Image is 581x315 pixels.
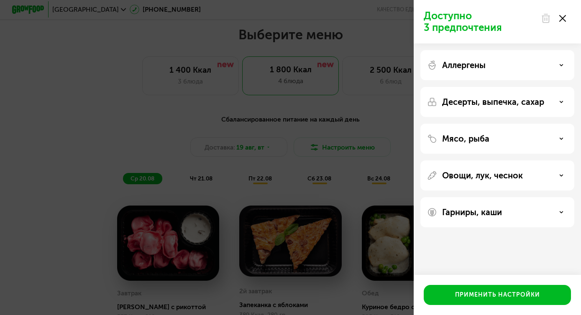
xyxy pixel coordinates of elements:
[424,285,571,305] button: Применить настройки
[455,291,540,299] div: Применить настройки
[442,170,523,180] p: Овощи, лук, чеснок
[442,134,489,144] p: Мясо, рыба
[442,207,502,217] p: Гарниры, каши
[442,97,544,107] p: Десерты, выпечка, сахар
[442,60,486,70] p: Аллергены
[424,10,536,33] p: Доступно 3 предпочтения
